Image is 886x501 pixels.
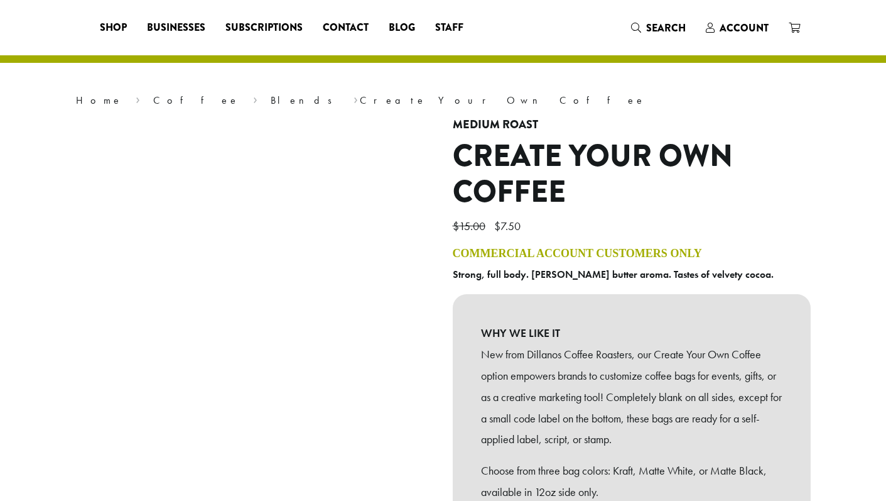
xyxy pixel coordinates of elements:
[153,94,239,107] a: Coffee
[76,94,122,107] a: Home
[137,18,215,38] a: Businesses
[453,247,702,260] a: COMMERCIAL ACCOUNT CUSTOMERS ONLY
[453,118,811,132] h4: Medium Roast
[453,138,811,211] h1: Create Your Own Coffee
[389,20,415,36] span: Blog
[90,18,137,38] a: Shop
[453,268,774,281] b: Strong, full body. [PERSON_NAME] butter aroma. Tastes of velvety cocoa.
[225,20,303,36] span: Subscriptions
[453,219,489,233] bdi: 15.00
[453,219,459,233] span: $
[100,20,127,36] span: Shop
[147,20,205,36] span: Businesses
[720,21,769,35] span: Account
[494,219,500,233] span: $
[76,93,811,108] nav: Breadcrumb
[621,18,696,38] a: Search
[481,322,782,344] b: WHY WE LIKE IT
[215,18,313,38] a: Subscriptions
[696,18,779,38] a: Account
[481,344,782,450] p: New from Dillanos Coffee Roasters, our Create Your Own Coffee option empowers brands to customize...
[313,18,379,38] a: Contact
[425,18,473,38] a: Staff
[253,89,257,108] span: ›
[435,20,463,36] span: Staff
[271,94,340,107] a: Blends
[136,89,140,108] span: ›
[354,89,358,108] span: ›
[379,18,425,38] a: Blog
[323,20,369,36] span: Contact
[494,219,524,233] bdi: 7.50
[646,21,686,35] span: Search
